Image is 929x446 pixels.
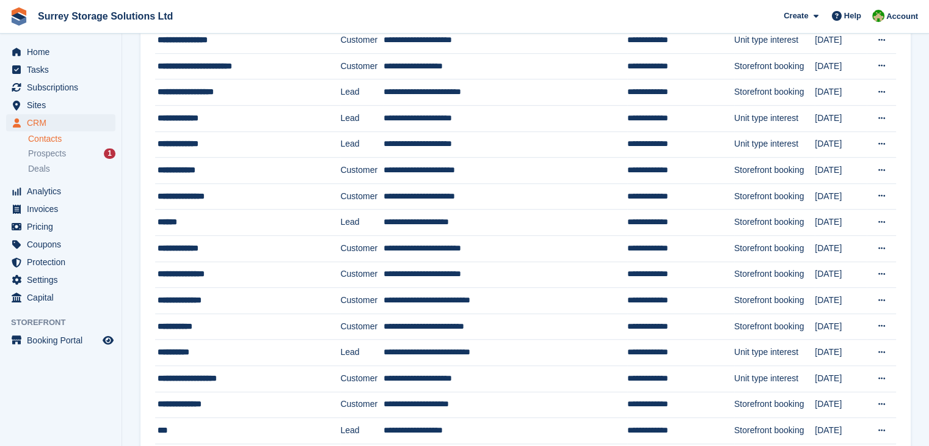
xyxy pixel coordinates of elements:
span: Pricing [27,218,100,235]
td: Unit type interest [734,27,815,54]
td: [DATE] [815,313,866,340]
span: Coupons [27,236,100,253]
td: [DATE] [815,418,866,444]
img: stora-icon-8386f47178a22dfd0bd8f6a31ec36ba5ce8667c1dd55bd0f319d3a0aa187defe.svg [10,7,28,26]
td: [DATE] [815,27,866,54]
td: Customer [340,392,383,418]
a: menu [6,114,115,131]
td: Customer [340,261,383,288]
td: Unit type interest [734,340,815,366]
td: Storefront booking [734,418,815,444]
span: Deals [28,163,50,175]
td: Customer [340,288,383,314]
a: menu [6,61,115,78]
a: Surrey Storage Solutions Ltd [33,6,178,26]
span: Protection [27,254,100,271]
td: Lead [340,210,383,236]
td: [DATE] [815,210,866,236]
span: Settings [27,271,100,288]
td: [DATE] [815,261,866,288]
a: menu [6,218,115,235]
td: Storefront booking [734,392,815,418]
a: menu [6,79,115,96]
td: [DATE] [815,53,866,79]
a: menu [6,183,115,200]
a: menu [6,43,115,60]
td: Lead [340,106,383,132]
td: Customer [340,365,383,392]
td: [DATE] [815,392,866,418]
td: [DATE] [815,288,866,314]
td: Storefront booking [734,261,815,288]
td: Storefront booking [734,313,815,340]
span: CRM [27,114,100,131]
td: [DATE] [815,183,866,210]
a: menu [6,332,115,349]
span: Storefront [11,316,122,329]
a: menu [6,289,115,306]
div: 1 [104,148,115,159]
td: [DATE] [815,365,866,392]
span: Home [27,43,100,60]
td: [DATE] [815,158,866,184]
td: Unit type interest [734,365,815,392]
img: James Harverson [872,10,884,22]
a: menu [6,236,115,253]
span: Tasks [27,61,100,78]
td: Customer [340,235,383,261]
td: [DATE] [815,235,866,261]
td: Unit type interest [734,131,815,158]
td: [DATE] [815,106,866,132]
a: menu [6,271,115,288]
a: menu [6,254,115,271]
span: Capital [27,289,100,306]
td: [DATE] [815,79,866,106]
td: Customer [340,183,383,210]
td: Storefront booking [734,210,815,236]
td: [DATE] [815,340,866,366]
td: Lead [340,340,383,366]
a: Contacts [28,133,115,145]
a: Deals [28,163,115,175]
td: Storefront booking [734,288,815,314]
span: Analytics [27,183,100,200]
span: Account [886,10,918,23]
td: Lead [340,131,383,158]
a: menu [6,200,115,218]
td: Storefront booking [734,235,815,261]
td: [DATE] [815,131,866,158]
span: Booking Portal [27,332,100,349]
td: Customer [340,27,383,54]
td: Customer [340,158,383,184]
span: Create [784,10,808,22]
span: Help [844,10,861,22]
td: Customer [340,313,383,340]
a: Preview store [101,333,115,348]
td: Storefront booking [734,158,815,184]
span: Sites [27,97,100,114]
td: Storefront booking [734,183,815,210]
span: Subscriptions [27,79,100,96]
td: Unit type interest [734,106,815,132]
span: Invoices [27,200,100,218]
td: Storefront booking [734,79,815,106]
td: Lead [340,79,383,106]
a: Prospects 1 [28,147,115,160]
a: menu [6,97,115,114]
td: Customer [340,53,383,79]
td: Lead [340,418,383,444]
td: Storefront booking [734,53,815,79]
span: Prospects [28,148,66,159]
